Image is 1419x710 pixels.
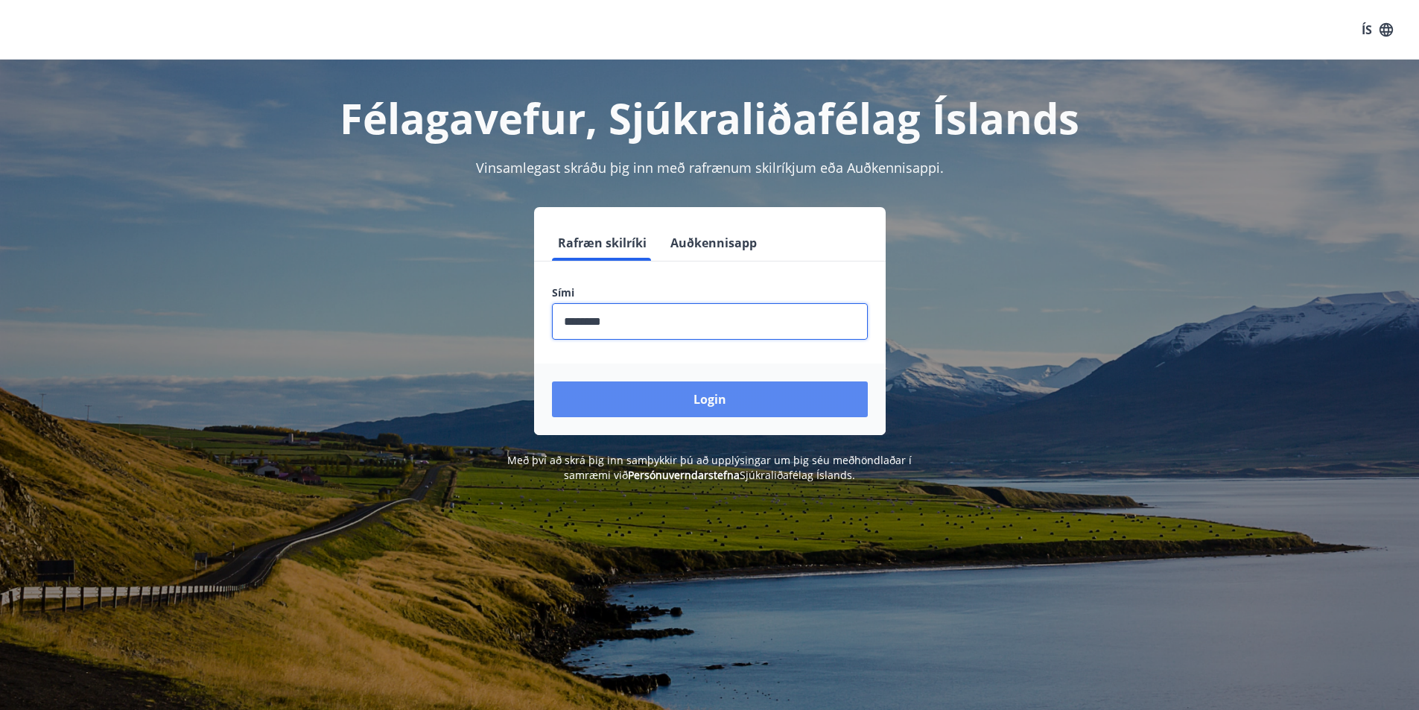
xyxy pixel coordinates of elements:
[476,159,944,177] span: Vinsamlegast skráðu þig inn með rafrænum skilríkjum eða Auðkennisappi.
[1353,16,1401,43] button: ÍS
[628,468,740,482] a: Persónuverndarstefna
[191,89,1228,146] h1: Félagavefur, Sjúkraliðafélag Íslands
[664,225,763,261] button: Auðkennisapp
[552,225,653,261] button: Rafræn skilríki
[507,453,912,482] span: Með því að skrá þig inn samþykkir þú að upplýsingar um þig séu meðhöndlaðar í samræmi við Sjúkral...
[552,381,868,417] button: Login
[552,285,868,300] label: Sími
